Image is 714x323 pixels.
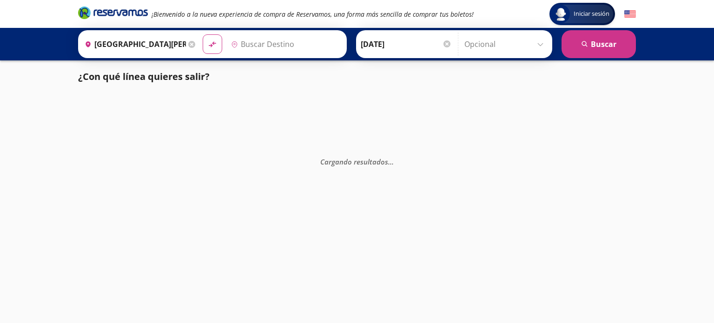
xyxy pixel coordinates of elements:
[388,157,390,166] span: .
[227,33,342,56] input: Buscar Destino
[390,157,392,166] span: .
[392,157,394,166] span: .
[78,6,148,20] i: Brand Logo
[570,9,613,19] span: Iniciar sesión
[152,10,474,19] em: ¡Bienvenido a la nueva experiencia de compra de Reservamos, una forma más sencilla de comprar tus...
[562,30,636,58] button: Buscar
[81,33,186,56] input: Buscar Origen
[78,70,210,84] p: ¿Con qué línea quieres salir?
[361,33,452,56] input: Elegir Fecha
[624,8,636,20] button: English
[320,157,394,166] em: Cargando resultados
[464,33,548,56] input: Opcional
[78,6,148,22] a: Brand Logo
